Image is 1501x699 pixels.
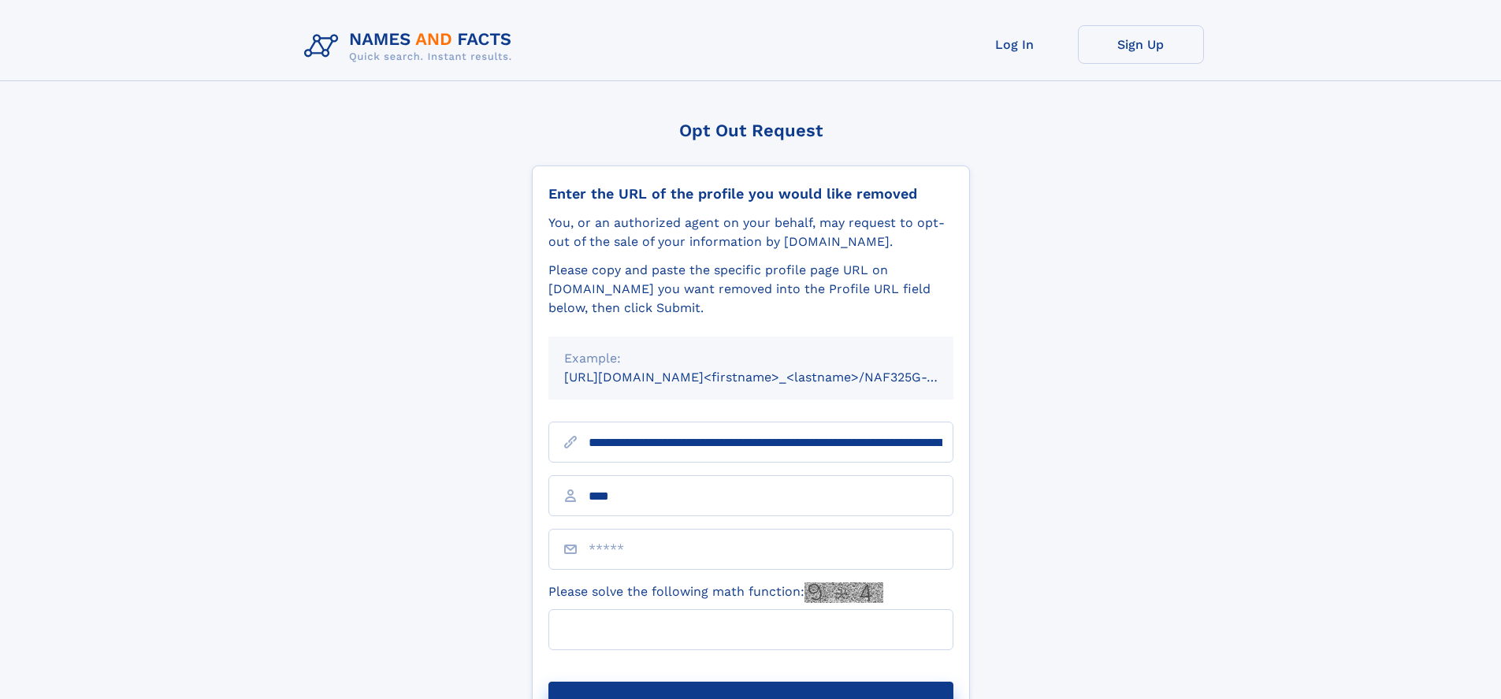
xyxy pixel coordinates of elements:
label: Please solve the following math function: [548,582,883,603]
div: Enter the URL of the profile you would like removed [548,185,953,203]
a: Sign Up [1078,25,1204,64]
div: Please copy and paste the specific profile page URL on [DOMAIN_NAME] you want removed into the Pr... [548,261,953,318]
a: Log In [952,25,1078,64]
small: [URL][DOMAIN_NAME]<firstname>_<lastname>/NAF325G-xxxxxxxx [564,370,983,385]
img: Logo Names and Facts [298,25,525,68]
div: You, or an authorized agent on your behalf, may request to opt-out of the sale of your informatio... [548,214,953,251]
div: Example: [564,349,938,368]
div: Opt Out Request [532,121,970,140]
